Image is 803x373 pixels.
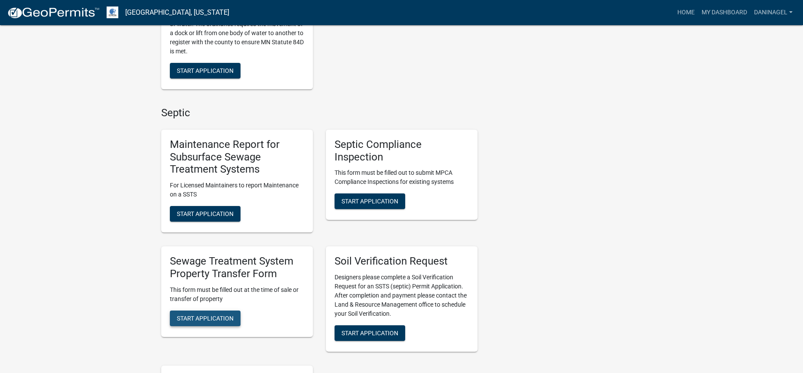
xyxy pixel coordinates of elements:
[177,67,234,74] span: Start Application
[170,63,241,79] button: Start Application
[125,5,229,20] a: [GEOGRAPHIC_DATA], [US_STATE]
[335,273,469,318] p: Designers please complete a Soil Verification Request for an SSTS (septic) Permit Application. Af...
[674,4,698,21] a: Home
[177,314,234,321] span: Start Application
[107,7,118,18] img: Otter Tail County, Minnesota
[335,255,469,268] h5: Soil Verification Request
[170,311,241,326] button: Start Application
[341,330,398,337] span: Start Application
[170,285,304,304] p: This form must be filled out at the time of sale or transfer of property
[170,138,304,176] h5: Maintenance Report for Subsurface Sewage Treatment Systems
[698,4,751,21] a: My Dashboard
[335,193,405,209] button: Start Application
[170,255,304,280] h5: Sewage Treatment System Property Transfer Form
[341,198,398,205] span: Start Application
[751,4,796,21] a: daninagel
[177,210,234,217] span: Start Application
[335,138,469,164] h5: Septic Compliance Inspection
[335,168,469,186] p: This form must be filled out to submit MPCA Compliance Inspections for existing systems
[161,107,478,119] h4: Septic
[335,325,405,341] button: Start Application
[170,181,304,199] p: For Licensed Maintainers to report Maintenance on a SSTS
[170,206,241,222] button: Start Application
